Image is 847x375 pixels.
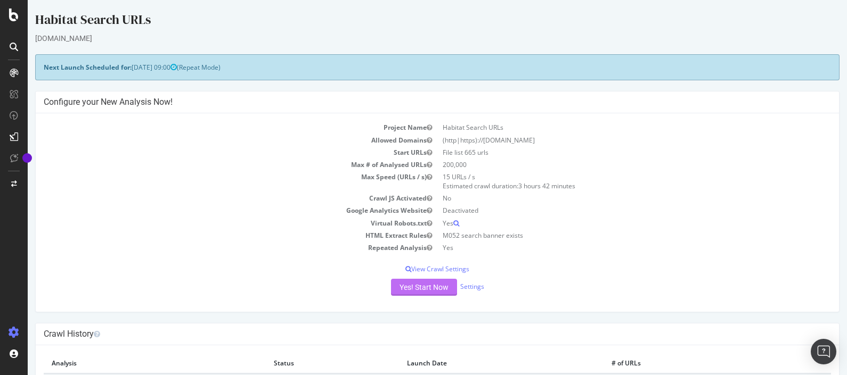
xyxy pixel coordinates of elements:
td: Max Speed (URLs / s) [16,171,410,192]
button: Yes! Start Now [363,279,429,296]
th: Analysis [16,353,238,373]
div: Tooltip anchor [22,153,32,163]
td: M052 search banner exists [410,229,803,241]
td: 15 URLs / s Estimated crawl duration: [410,171,803,192]
div: Habitat Search URLs [7,11,812,33]
td: (http|https)://[DOMAIN_NAME] [410,134,803,146]
div: [DOMAIN_NAME] [7,33,812,44]
span: [DATE] 09:00 [104,63,149,72]
td: Repeated Analysis [16,241,410,254]
th: Launch Date [371,353,576,373]
td: Start URLs [16,146,410,159]
td: File list 665 urls [410,146,803,159]
th: Status [238,353,371,373]
td: Project Name [16,121,410,134]
td: HTML Extract Rules [16,229,410,241]
td: Yes [410,241,803,254]
td: Deactivated [410,204,803,216]
div: (Repeat Mode) [7,54,812,80]
td: Google Analytics Website [16,204,410,216]
span: 3 hours 42 minutes [491,181,548,190]
a: Settings [433,282,457,291]
td: Crawl JS Activated [16,192,410,204]
div: Open Intercom Messenger [811,339,836,364]
td: Virtual Robots.txt [16,217,410,229]
td: Yes [410,217,803,229]
td: Allowed Domains [16,134,410,146]
td: No [410,192,803,204]
h4: Crawl History [16,329,803,339]
h4: Configure your New Analysis Now! [16,97,803,107]
p: View Crawl Settings [16,264,803,273]
td: Max # of Analysed URLs [16,159,410,171]
td: 200,000 [410,159,803,171]
td: Habitat Search URLs [410,121,803,134]
strong: Next Launch Scheduled for: [16,63,104,72]
th: # of URLs [576,353,727,373]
